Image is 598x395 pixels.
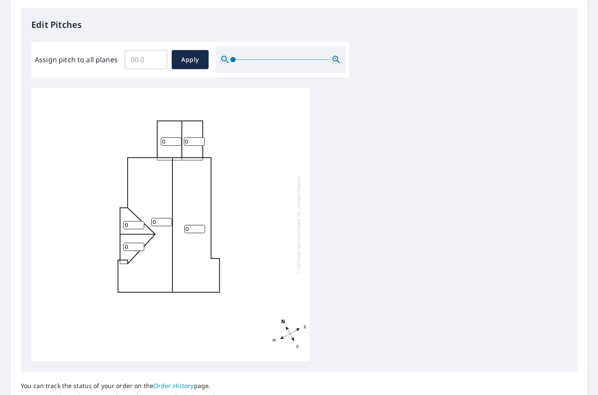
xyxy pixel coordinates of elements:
a: Order History [153,382,194,390]
p: Edit Pitches [31,18,567,31]
p: You can track the status of your order on the page. [21,382,254,390]
span: Apply [179,54,202,65]
label: Assign pitch to all planes [35,54,118,65]
button: Apply [172,50,209,69]
input: 00.0 [125,47,167,72]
